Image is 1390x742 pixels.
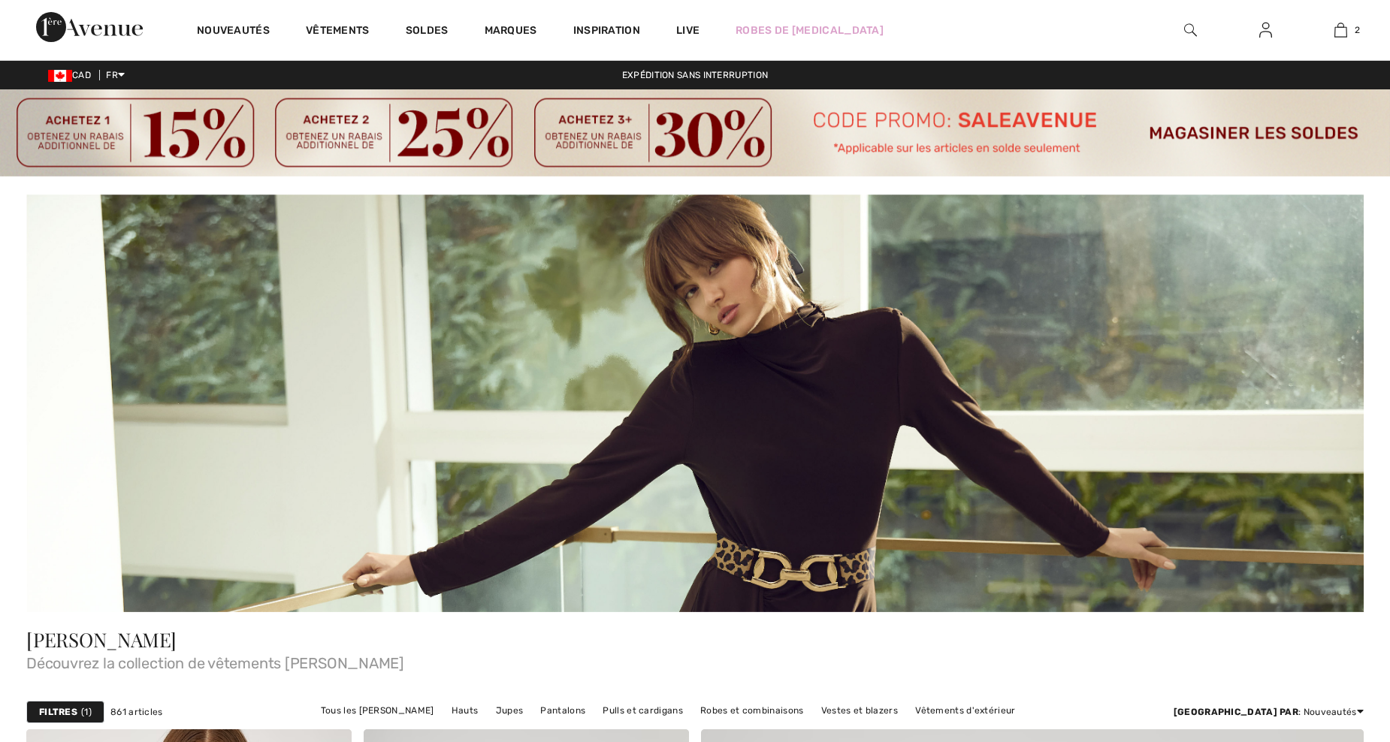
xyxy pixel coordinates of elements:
a: 2 [1304,21,1377,39]
a: Vestes et blazers [814,701,905,720]
a: Jupes [488,701,531,720]
span: CAD [48,70,97,80]
strong: [GEOGRAPHIC_DATA] par [1174,707,1298,717]
a: Soldes [406,24,449,40]
strong: Filtres [39,705,77,719]
a: Se connecter [1247,21,1284,40]
span: [PERSON_NAME] [26,626,177,653]
a: Robes et combinaisons [693,701,811,720]
div: : Nouveautés [1174,705,1364,719]
span: 861 articles [110,705,163,719]
a: Pulls et cardigans [595,701,690,720]
a: Vêtements [306,24,370,40]
a: Nouveautés [197,24,270,40]
img: Mon panier [1334,21,1347,39]
a: Live [676,23,700,38]
span: Découvrez la collection de vêtements [PERSON_NAME] [26,650,1364,671]
a: Robes de [MEDICAL_DATA] [736,23,884,38]
a: Marques [485,24,537,40]
img: Mes infos [1259,21,1272,39]
span: Inspiration [573,24,640,40]
img: Canadian Dollar [48,70,72,82]
a: Tous les [PERSON_NAME] [313,701,442,720]
span: 1 [81,705,92,719]
span: FR [106,70,125,80]
span: 2 [1355,23,1360,37]
a: Vêtements d'extérieur [908,701,1023,720]
img: recherche [1184,21,1197,39]
a: Pantalons [533,701,593,720]
a: Hauts [444,701,486,720]
img: Frank Lyman – Canada | Magasinez les vêtements Frank Lyman en ligne chez 1ère Avenue [26,195,1364,613]
img: 1ère Avenue [36,12,143,42]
